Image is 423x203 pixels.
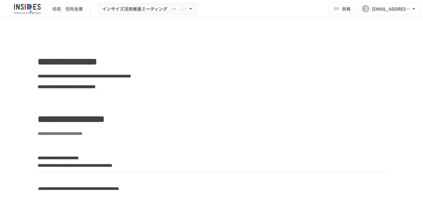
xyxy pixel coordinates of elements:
button: J[EMAIL_ADDRESS][DOMAIN_NAME] [358,2,421,15]
button: インサイズ活用推進ミーティング ～3回目～ [98,3,198,15]
span: インサイズ活用推進ミーティング ～3回目～ [102,5,179,13]
div: J [362,5,369,12]
div: [EMAIL_ADDRESS][DOMAIN_NAME] [372,5,411,13]
div: 但馬 信用金庫 [52,6,83,12]
img: JmGSPSkPjKwBq77AtHmwC7bJguQHJlCRQfAXtnx4WuV [7,4,47,14]
button: 共有 [330,2,356,15]
span: 共有 [342,5,351,12]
